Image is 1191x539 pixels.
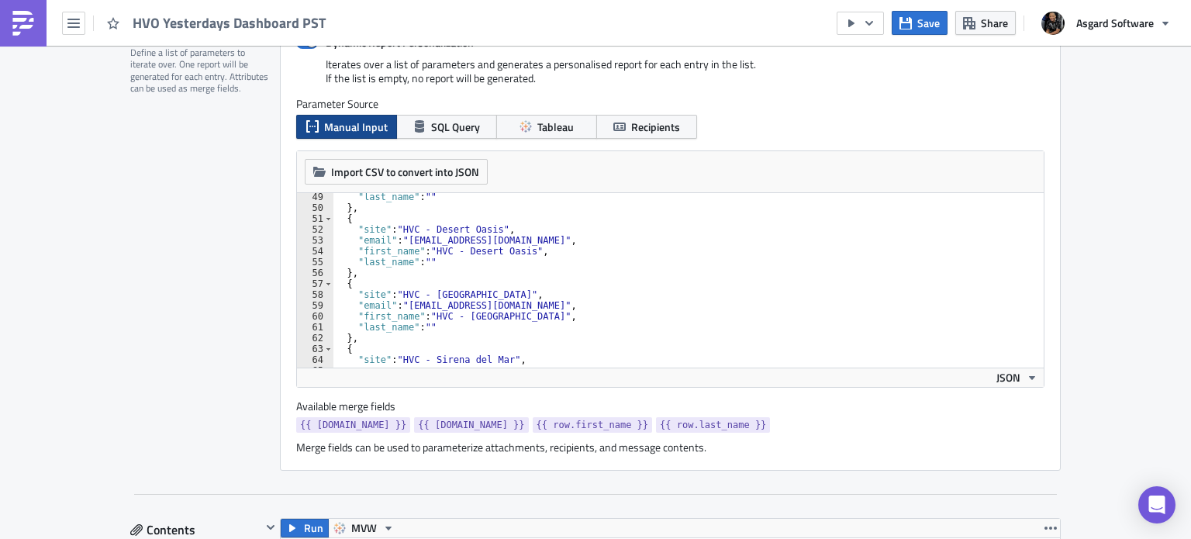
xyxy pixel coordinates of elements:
span: {{ [DOMAIN_NAME] }} [418,417,524,433]
p: Please find the [DATE] Dashboard PDF attached to this email. The dashboard contains a snapshot of... [309,88,604,126]
div: 54 [297,246,333,257]
span: Import CSV to convert into JSON [331,164,479,180]
span: MVW [351,519,377,537]
p: Let us know if you have any questions or concerns regarding the data or the distribution list! [309,136,604,161]
div: 60 [297,311,333,322]
button: Manual Input [296,115,397,139]
label: Available merge fields [296,399,413,413]
a: {{ [DOMAIN_NAME] }} [296,417,410,433]
img: PushMetrics [11,11,36,36]
button: Tableau [496,115,597,139]
div: 55 [297,257,333,268]
span: Share [981,15,1008,31]
div: Define a list of parameters to iterate over. One report will be generated for each entry. Attribu... [130,47,270,95]
button: Asgard Software [1032,6,1179,40]
span: {{ [DOMAIN_NAME] }} [300,417,406,433]
p: Good Morning, , [309,65,604,78]
div: Merge fields can be used to parameterize attachments, recipients, and message contents. [296,441,1044,454]
div: 56 [297,268,333,278]
span: Asgard Software [1076,15,1154,31]
span: JSON [996,369,1020,385]
button: Run [281,519,329,537]
span: HVO Yesterdays Dashboard PST [133,14,327,32]
button: MVW [328,519,400,537]
button: Hide content [261,518,280,537]
div: 50 [297,202,333,213]
span: {{ row.first_name }} [537,417,649,433]
button: Share [955,11,1016,35]
button: Save [892,11,948,35]
div: 59 [297,300,333,311]
div: 62 [297,333,333,344]
a: {{ [DOMAIN_NAME] }} [414,417,528,433]
div: Iterates over a list of parameters and generates a personalised report for each entry in the list... [296,57,1044,97]
td: Powered by Asgard Analytics [143,8,605,29]
span: Run [304,519,323,537]
div: 51 [297,213,333,224]
div: 52 [297,224,333,235]
span: {{ row.last_name }} [660,417,766,433]
div: 49 [297,192,333,202]
button: SQL Query [396,115,497,139]
div: 58 [297,289,333,300]
span: SQL Query [431,119,480,135]
img: Asgard Analytics [143,54,275,99]
a: {{ row.first_name }} [380,65,471,78]
button: Recipients [596,115,697,139]
a: {{ row.last_name }} [656,417,770,433]
span: Tableau [537,119,574,135]
button: Import CSV to convert into JSON [305,159,488,185]
span: Recipients [631,119,680,135]
div: 64 [297,354,333,365]
a: {{ row.first_name }} [533,417,653,433]
img: Avatar [1040,10,1066,36]
label: Parameter Source [296,97,1044,111]
div: 53 [297,235,333,246]
span: Manual Input [324,119,388,135]
div: 65 [297,365,333,376]
button: JSON [991,368,1044,387]
div: 61 [297,322,333,333]
div: Open Intercom Messenger [1138,486,1175,523]
body: Rich Text Area. Press ALT-0 for help. [6,6,740,274]
div: 57 [297,278,333,289]
div: 63 [297,344,333,354]
span: Save [917,15,940,31]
